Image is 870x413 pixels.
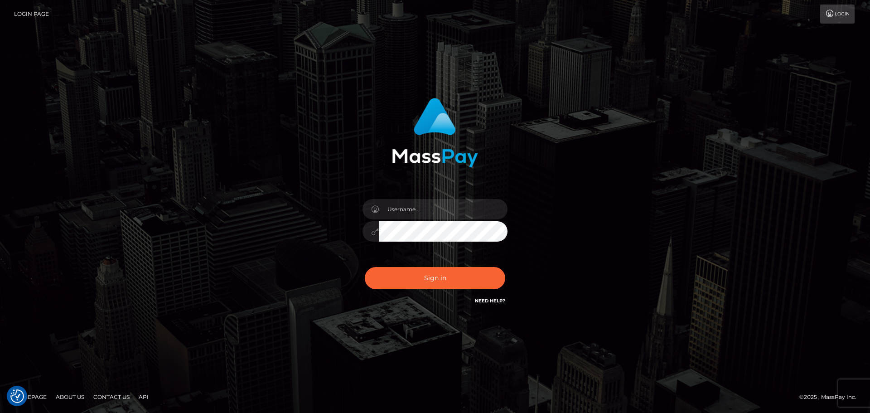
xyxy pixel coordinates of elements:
[799,392,863,402] div: © 2025 , MassPay Inc.
[14,5,49,24] a: Login Page
[392,98,478,167] img: MassPay Login
[52,390,88,404] a: About Us
[10,389,24,403] img: Revisit consent button
[475,298,505,304] a: Need Help?
[135,390,152,404] a: API
[90,390,133,404] a: Contact Us
[820,5,855,24] a: Login
[379,199,507,219] input: Username...
[365,267,505,289] button: Sign in
[10,390,50,404] a: Homepage
[10,389,24,403] button: Consent Preferences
